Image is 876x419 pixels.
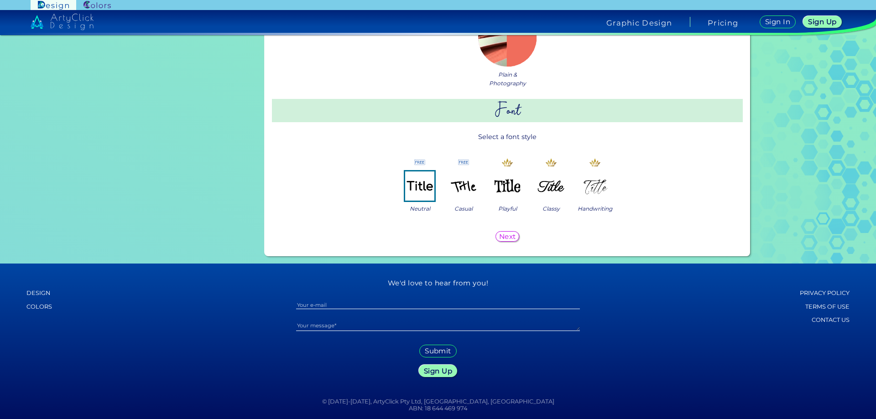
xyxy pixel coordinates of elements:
h2: Font [272,99,743,122]
img: icon_premium_gold.svg [546,157,557,168]
img: icon_premium_gold.svg [589,157,600,168]
input: Your e-mail [296,300,580,309]
span: Casual [454,204,473,213]
img: ex-img-swatch-type-6.png [478,8,537,67]
span: Plain & Photography [485,70,529,88]
a: Sign Up [805,16,840,27]
span: Neutral [410,204,430,213]
a: Sign Up [421,365,456,376]
a: Design [26,287,149,299]
p: Select a font style [272,129,743,145]
a: Sign In [761,16,794,28]
img: ex-mb-font-style-3.png [493,171,522,201]
h5: Submit [426,348,450,354]
img: ArtyClick Colors logo [83,1,111,10]
span: Classy [542,204,560,213]
img: ex-mb-font-style-1.png [405,171,434,201]
a: Privacy policy [727,287,850,299]
a: Terms of Use [727,301,850,313]
h5: Sign Up [425,367,451,374]
a: Pricing [708,19,738,26]
img: artyclick_design_logo_white_combined_path.svg [31,14,94,30]
img: ex-mb-font-style-5.png [580,171,610,201]
h5: We'd love to hear from you! [202,279,675,287]
img: icon_free.svg [414,157,425,168]
img: icon_free.svg [458,157,469,168]
h4: Graphic Design [606,19,672,26]
span: Playful [498,204,517,213]
a: Colors [26,301,149,313]
img: icon_premium_gold.svg [502,157,513,168]
h5: Sign In [766,19,789,25]
span: Handwriting [578,204,612,213]
img: ex-mb-font-style-2.png [449,171,478,201]
h6: © [DATE]-[DATE], ArtyClick Pty Ltd, [GEOGRAPHIC_DATA], [GEOGRAPHIC_DATA] ABN: 18 644 469 974 [7,398,869,412]
img: ex-mb-font-style-4.png [537,171,566,201]
a: Contact Us [727,314,850,326]
h5: Next [500,233,515,240]
h5: Sign Up [809,19,835,25]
